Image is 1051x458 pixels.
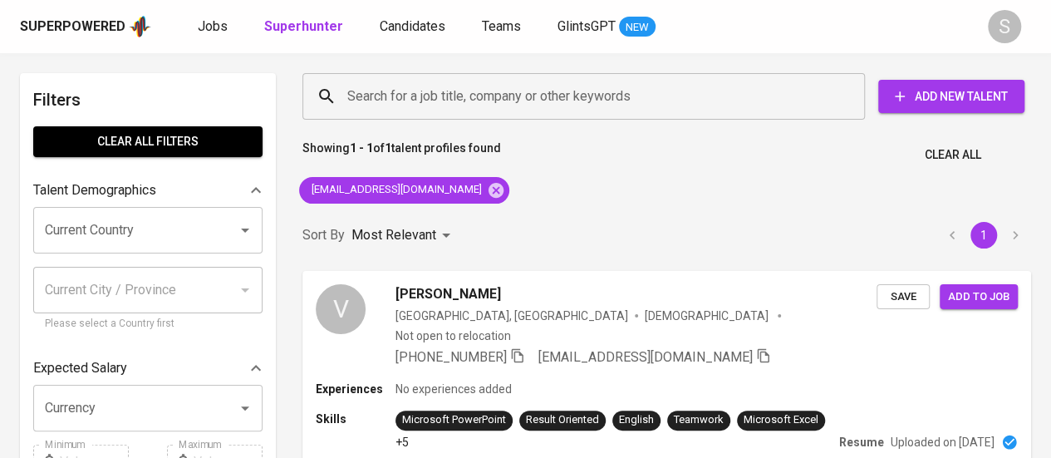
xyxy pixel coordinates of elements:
[988,10,1021,43] div: S
[619,412,654,428] div: English
[918,140,988,170] button: Clear All
[619,19,656,36] span: NEW
[395,284,501,304] span: [PERSON_NAME]
[299,177,509,204] div: [EMAIL_ADDRESS][DOMAIN_NAME]
[744,412,818,428] div: Microsoft Excel
[302,140,501,170] p: Showing of talent profiles found
[33,358,127,378] p: Expected Salary
[936,222,1031,249] nav: pagination navigation
[316,284,366,334] div: V
[395,349,507,365] span: [PHONE_NUMBER]
[940,284,1018,310] button: Add to job
[380,18,445,34] span: Candidates
[33,352,263,385] div: Expected Salary
[233,219,257,242] button: Open
[402,412,506,428] div: Microsoft PowerPoint
[45,316,251,332] p: Please select a Country first
[351,220,456,251] div: Most Relevant
[526,412,599,428] div: Result Oriented
[316,381,395,397] p: Experiences
[395,308,628,324] div: [GEOGRAPHIC_DATA], [GEOGRAPHIC_DATA]
[33,126,263,157] button: Clear All filters
[20,17,125,37] div: Superpowered
[33,180,156,200] p: Talent Demographics
[925,145,981,165] span: Clear All
[557,17,656,37] a: GlintsGPT NEW
[482,18,521,34] span: Teams
[891,86,1011,107] span: Add New Talent
[20,14,151,39] a: Superpoweredapp logo
[885,288,921,307] span: Save
[395,327,511,344] p: Not open to relocation
[264,18,343,34] b: Superhunter
[380,17,449,37] a: Candidates
[877,284,930,310] button: Save
[33,86,263,113] h6: Filters
[385,141,391,155] b: 1
[264,17,346,37] a: Superhunter
[198,17,231,37] a: Jobs
[351,225,436,245] p: Most Relevant
[557,18,616,34] span: GlintsGPT
[129,14,151,39] img: app logo
[482,17,524,37] a: Teams
[891,434,995,451] p: Uploaded on [DATE]
[674,412,724,428] div: Teamwork
[948,288,1009,307] span: Add to job
[47,131,249,152] span: Clear All filters
[395,381,512,397] p: No experiences added
[878,80,1024,113] button: Add New Talent
[839,434,884,451] p: Resume
[302,225,345,245] p: Sort By
[970,222,997,249] button: page 1
[299,182,492,198] span: [EMAIL_ADDRESS][DOMAIN_NAME]
[316,411,395,427] p: Skills
[198,18,228,34] span: Jobs
[645,308,771,324] span: [DEMOGRAPHIC_DATA]
[233,396,257,420] button: Open
[350,141,373,155] b: 1 - 1
[538,349,753,365] span: [EMAIL_ADDRESS][DOMAIN_NAME]
[33,174,263,207] div: Talent Demographics
[395,434,409,451] p: +5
